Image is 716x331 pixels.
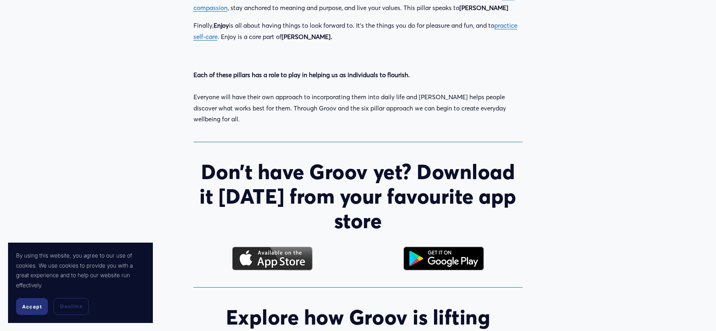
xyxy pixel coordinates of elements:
strong: Enjoy [214,22,229,29]
p: By using this website, you agree to our use of cookies. We use cookies to provide you with a grea... [16,251,145,290]
strong: Each of these pillars has a role to play in helping us as individuals to flourish. [193,71,410,79]
span: Accept [22,304,42,310]
strong: [PERSON_NAME] [459,4,508,12]
button: Decline [53,298,89,315]
strong: [PERSON_NAME]. [282,33,332,41]
h2: Don’t have Groov yet? Download it [DATE] from your favourite app store [193,159,523,233]
span: Decline [60,303,82,310]
p: Everyone will have their own approach to incorporating them into daily life and [PERSON_NAME] hel... [193,69,523,125]
section: Cookie banner [8,243,153,323]
button: Accept [16,298,48,315]
a: practice self-care [193,22,517,41]
p: Finally, is all about having things to look forward to. It’s the things you do for pleasure and f... [193,20,523,42]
